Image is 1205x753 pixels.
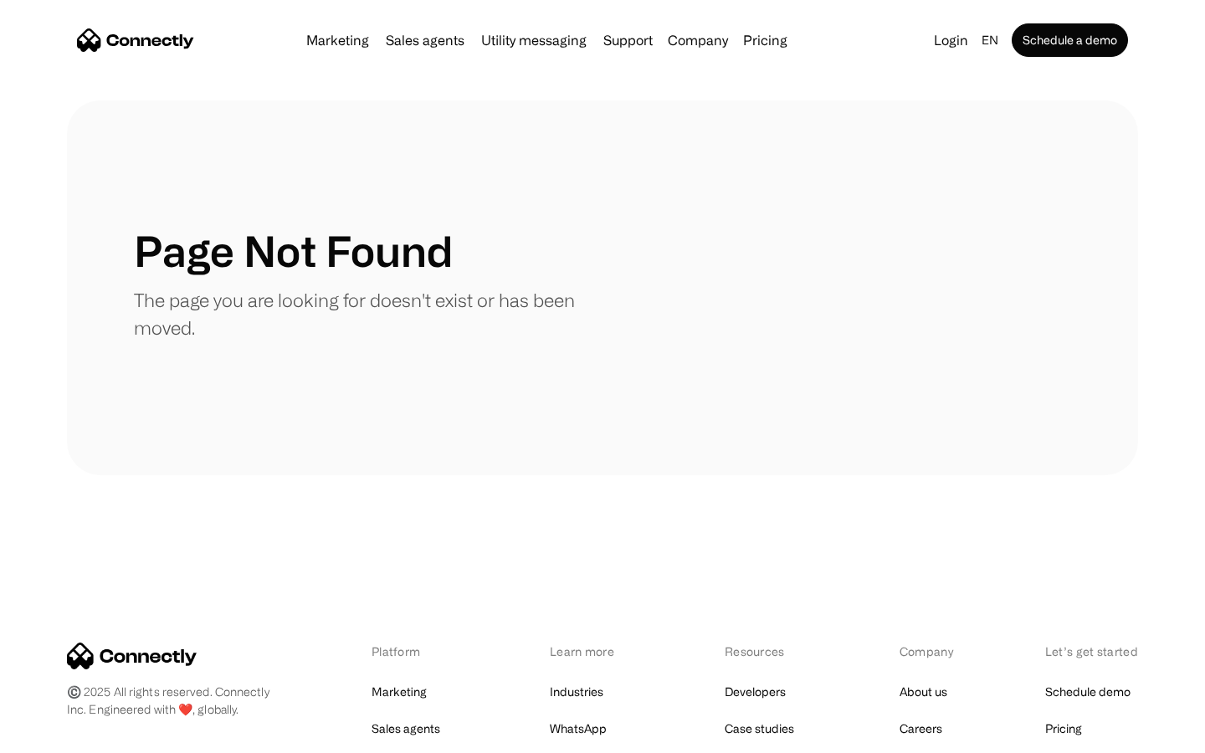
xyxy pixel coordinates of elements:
[33,724,100,747] ul: Language list
[372,680,427,704] a: Marketing
[1012,23,1128,57] a: Schedule a demo
[900,717,942,740] a: Careers
[1045,717,1082,740] a: Pricing
[474,33,593,47] a: Utility messaging
[900,680,947,704] a: About us
[550,643,638,660] div: Learn more
[17,722,100,747] aside: Language selected: English
[725,717,794,740] a: Case studies
[134,286,602,341] p: The page you are looking for doesn't exist or has been moved.
[372,643,463,660] div: Platform
[550,717,607,740] a: WhatsApp
[300,33,376,47] a: Marketing
[372,717,440,740] a: Sales agents
[927,28,975,52] a: Login
[668,28,728,52] div: Company
[725,643,813,660] div: Resources
[379,33,471,47] a: Sales agents
[900,643,958,660] div: Company
[134,226,453,276] h1: Page Not Found
[1045,643,1138,660] div: Let’s get started
[982,28,998,52] div: en
[1045,680,1131,704] a: Schedule demo
[597,33,659,47] a: Support
[550,680,603,704] a: Industries
[736,33,794,47] a: Pricing
[725,680,786,704] a: Developers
